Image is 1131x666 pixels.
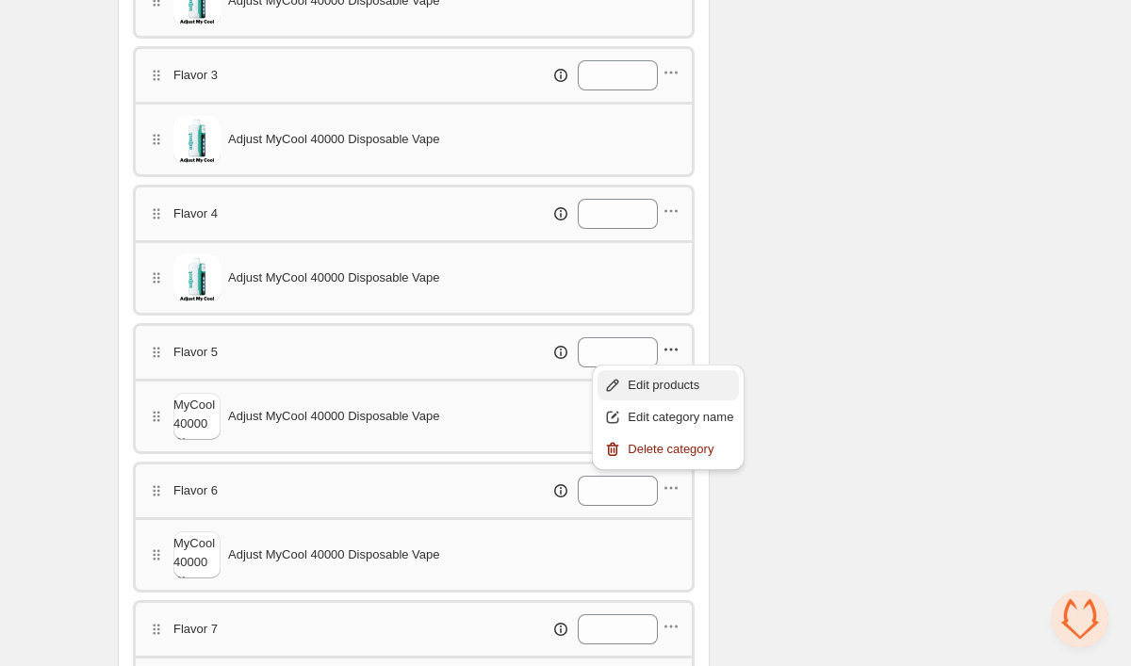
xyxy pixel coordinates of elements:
span: Adjust MyCool 40000 Disposable Vape [228,407,440,426]
div: Open chat [1052,591,1108,647]
p: Flavor 6 [173,481,218,500]
span: Adjust MyCool 40000 Disposable Vape [228,268,440,287]
span: Edit category name [628,408,733,427]
p: Flavor 5 [173,343,218,362]
img: Adjust MyCool 40000 Disposable Vape [173,116,221,163]
span: Delete category [628,440,733,459]
span: Adjust MyCool 40000 Disposable Vape [228,130,440,149]
img: Adjust MyCool 40000 Disposable Vape [173,362,221,471]
p: Flavor 3 [173,66,218,85]
span: Edit products [628,376,733,395]
img: Adjust MyCool 40000 Disposable Vape [173,500,221,609]
img: Adjust MyCool 40000 Disposable Vape [173,254,221,301]
p: Flavor 4 [173,204,218,223]
span: Adjust MyCool 40000 Disposable Vape [228,545,440,564]
p: Flavor 7 [173,620,218,639]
